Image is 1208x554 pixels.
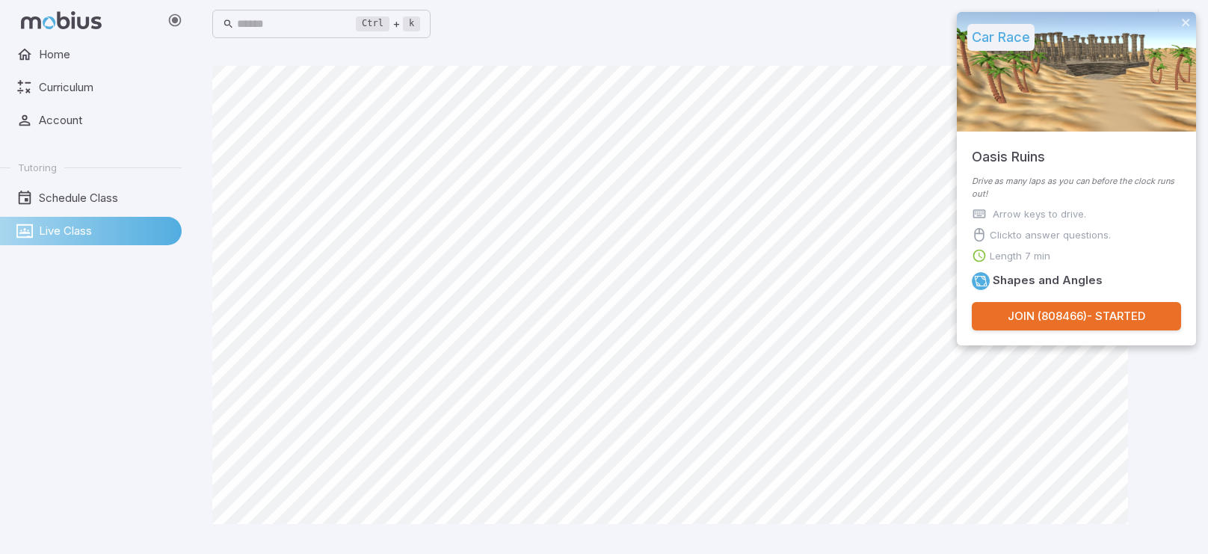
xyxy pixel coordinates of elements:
[993,206,1086,221] p: Arrow keys to drive.
[993,272,1103,289] h6: Shapes and Angles
[990,248,1050,263] p: Length 7 min
[972,175,1181,200] p: Drive as many laps as you can before the clock runs out!
[990,227,1111,242] p: Click to answer questions.
[356,15,420,33] div: +
[356,16,389,31] kbd: Ctrl
[967,24,1035,51] h5: Car Race
[1098,10,1127,38] button: Fullscreen Game
[1127,10,1155,38] button: Start Drawing on Questions
[972,302,1181,330] button: Join (808466)- Started
[39,112,171,129] span: Account
[972,272,990,290] a: Shapes and Angles
[957,12,1196,345] div: Join Activity
[39,46,171,63] span: Home
[1181,16,1192,31] button: close
[39,79,171,96] span: Curriculum
[39,223,171,239] span: Live Class
[18,161,57,174] span: Tutoring
[39,190,171,206] span: Schedule Class
[972,132,1045,167] h5: Oasis Ruins
[403,16,420,31] kbd: k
